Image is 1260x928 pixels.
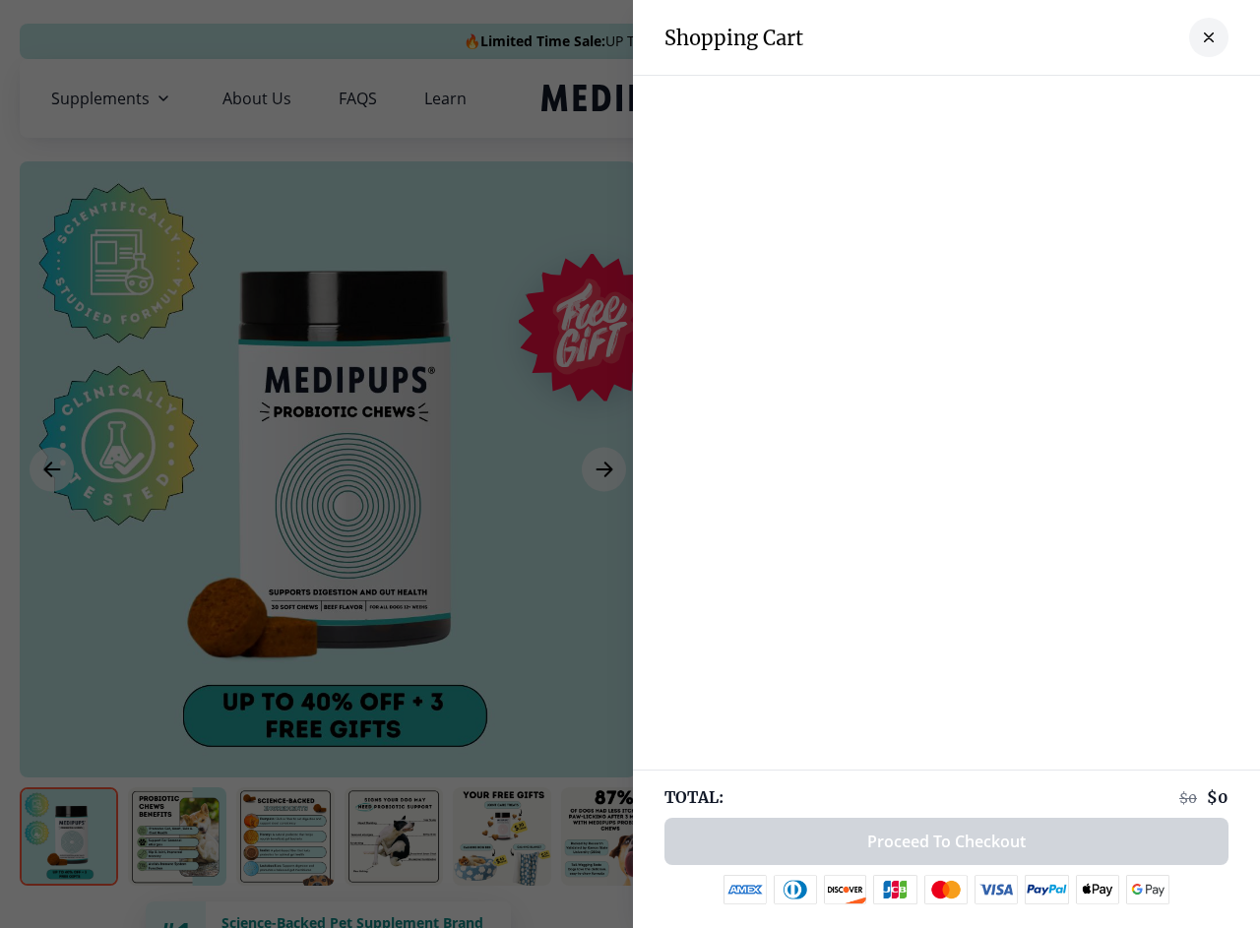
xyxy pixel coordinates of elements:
span: $ 0 [1179,789,1197,807]
span: TOTAL: [664,786,724,808]
img: diners-club [774,875,817,904]
img: discover [824,875,867,904]
img: jcb [873,875,917,904]
img: paypal [1025,875,1069,904]
h3: Shopping Cart [664,26,803,50]
img: visa [975,875,1018,904]
span: $ 0 [1207,787,1228,807]
img: google [1126,875,1170,904]
button: close-cart [1189,18,1228,57]
img: apple [1076,875,1119,904]
img: mastercard [924,875,968,904]
img: amex [724,875,767,904]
